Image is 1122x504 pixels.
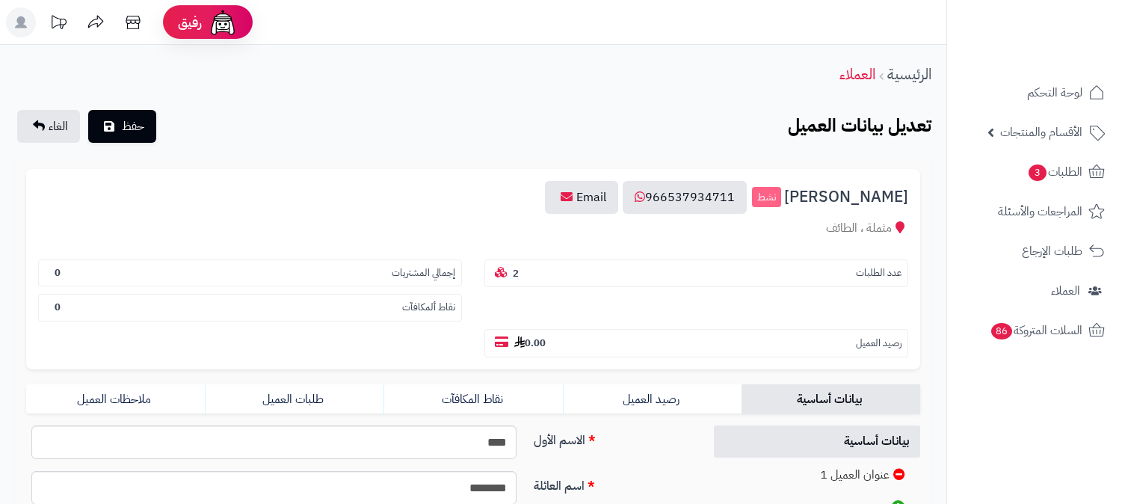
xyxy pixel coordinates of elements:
span: الطلبات [1027,162,1082,182]
b: 0.00 [514,336,546,350]
a: 966537934711 [623,181,747,214]
span: رفيق [178,13,202,31]
b: 0 [55,300,61,314]
a: المراجعات والأسئلة [956,194,1113,230]
div: مثملة ، الطائف [38,220,908,237]
a: لوحة التحكم [956,75,1113,111]
span: [PERSON_NAME] [784,188,908,206]
span: المراجعات والأسئلة [998,201,1082,222]
span: الغاء [49,117,68,135]
a: ملاحظات العميل [26,384,205,414]
a: Email [545,181,618,214]
a: بيانات أساسية [714,425,921,458]
a: العملاء [956,273,1113,309]
label: الاسم الأول [528,425,697,449]
b: تعديل بيانات العميل [788,112,931,139]
b: 2 [513,266,519,280]
small: نشط [752,187,781,208]
small: نقاط ألمكافآت [402,301,455,315]
span: السلات المتروكة [990,320,1082,341]
a: العملاء [839,63,875,85]
a: طلبات العميل [205,384,383,414]
b: 0 [55,265,61,280]
a: رصيد العميل [563,384,742,414]
span: لوحة التحكم [1027,82,1082,103]
span: العملاء [1051,280,1080,301]
a: تحديثات المنصة [40,7,77,41]
small: رصيد العميل [856,336,901,351]
a: الغاء [17,110,80,143]
a: نقاط المكافآت [383,384,562,414]
button: حفظ [88,110,156,143]
label: اسم العائلة [528,471,697,495]
a: الرئيسية [887,63,931,85]
small: عدد الطلبات [856,266,901,280]
a: طلبات الإرجاع [956,233,1113,269]
a: عنوان العميل 1 [714,459,921,491]
span: الأقسام والمنتجات [1000,122,1082,143]
a: الطلبات3 [956,154,1113,190]
a: بيانات أساسية [742,384,920,414]
span: 86 [990,322,1012,339]
small: إجمالي المشتريات [392,266,455,280]
span: طلبات الإرجاع [1022,241,1082,262]
a: السلات المتروكة86 [956,313,1113,348]
span: 3 [1028,164,1047,181]
img: logo-2.png [1020,29,1108,61]
img: ai-face.png [208,7,238,37]
span: حفظ [122,117,144,135]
